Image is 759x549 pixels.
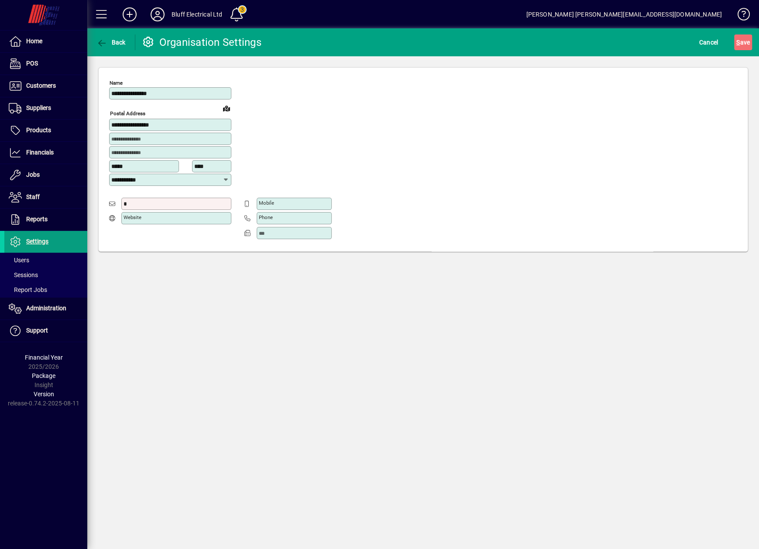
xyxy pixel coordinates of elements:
[4,253,87,268] a: Users
[26,238,48,245] span: Settings
[124,214,141,220] mat-label: Website
[259,200,274,206] mat-label: Mobile
[26,60,38,67] span: POS
[110,80,123,86] mat-label: Name
[142,35,261,49] div: Organisation Settings
[26,38,42,45] span: Home
[734,34,752,50] button: Save
[4,268,87,282] a: Sessions
[259,214,273,220] mat-label: Phone
[25,354,63,361] span: Financial Year
[26,216,48,223] span: Reports
[87,34,135,50] app-page-header-button: Back
[4,298,87,319] a: Administration
[697,34,721,50] button: Cancel
[172,7,223,21] div: Bluff Electrical Ltd
[4,320,87,342] a: Support
[9,271,38,278] span: Sessions
[4,75,87,97] a: Customers
[4,186,87,208] a: Staff
[96,39,126,46] span: Back
[4,142,87,164] a: Financials
[26,327,48,334] span: Support
[4,53,87,75] a: POS
[4,164,87,186] a: Jobs
[26,127,51,134] span: Products
[736,39,740,46] span: S
[526,7,722,21] div: [PERSON_NAME] [PERSON_NAME][EMAIL_ADDRESS][DOMAIN_NAME]
[26,149,54,156] span: Financials
[4,120,87,141] a: Products
[26,104,51,111] span: Suppliers
[26,305,66,312] span: Administration
[4,97,87,119] a: Suppliers
[736,35,750,49] span: ave
[4,31,87,52] a: Home
[4,282,87,297] a: Report Jobs
[26,82,56,89] span: Customers
[220,101,234,115] a: View on map
[26,171,40,178] span: Jobs
[32,372,55,379] span: Package
[4,209,87,230] a: Reports
[9,286,47,293] span: Report Jobs
[116,7,144,22] button: Add
[26,193,40,200] span: Staff
[699,35,718,49] span: Cancel
[731,2,748,30] a: Knowledge Base
[34,391,54,398] span: Version
[9,257,29,264] span: Users
[144,7,172,22] button: Profile
[94,34,128,50] button: Back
